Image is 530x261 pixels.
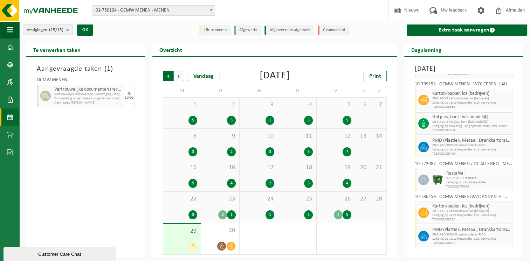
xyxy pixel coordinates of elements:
span: 01-750104 - OCMW MENEN - MENEN [92,5,215,16]
td: Z [355,85,371,97]
div: 5 [343,210,351,219]
li: Uit te voeren [199,26,230,35]
img: WB-1100-HPE-GN-04 [432,175,443,185]
span: Print [369,73,381,79]
div: 3 [266,147,274,156]
div: 3 [188,210,197,219]
li: Afgewerkt en afgemeld [264,26,314,35]
h3: Aangevraagde taken ( ) [37,64,135,74]
span: Vertrouwelijke documenten (recyclage) [54,87,123,92]
div: 3 [304,179,313,188]
span: WB-1100-HP restafval [446,176,511,181]
div: 4 [227,179,236,188]
iframe: chat widget [4,246,117,261]
li: Afgewerkt [234,26,261,35]
span: 1 [167,101,198,109]
div: 3 [188,147,197,156]
span: T250002075079 [446,185,511,189]
h3: [DATE] [415,64,513,74]
span: Restafval [446,171,511,176]
div: 1 [266,210,274,219]
span: Omwisseling op aanvraag - op geplande route (incl. verwerking) [54,97,123,101]
span: T250002058397 [432,241,511,245]
span: Lediging op vaste frequentie (excl. verwerking) [432,237,511,241]
div: 1 [266,116,274,125]
span: 8 [167,132,198,140]
span: Lediging op vaste frequentie (excl. verwerking) [432,101,511,105]
div: 5 [188,116,197,125]
div: 4 [343,179,351,188]
div: 3 [304,210,313,219]
div: Vandaag [188,71,219,81]
div: 2 [218,210,227,219]
span: 23 [205,195,236,203]
div: 3 [227,116,236,125]
div: 5 [343,116,351,125]
span: Karton/papier, los (bedrijven) [432,204,511,209]
span: 25 [282,195,313,203]
span: 29 [167,227,198,235]
span: Lediging op vaste frequentie [446,181,511,185]
span: 22 [167,195,198,203]
span: 10 [243,132,274,140]
span: 27 [359,195,367,203]
span: 13 [359,132,367,140]
div: 30/09 [125,96,133,100]
td: W [240,85,278,97]
span: 12 [320,132,351,140]
span: T250002058552 [432,218,511,222]
span: 5 [320,101,351,109]
td: Z [371,85,387,97]
span: 4 [282,101,313,109]
span: 6 [359,101,367,109]
td: M [163,85,201,97]
span: T250002058565 [432,105,511,109]
span: Lediging op vaste frequentie (excl. verwerking) [432,148,511,152]
span: CR-SU-1C-3 karton/papier, los (bedrijven) [432,97,511,101]
div: 3 [304,116,313,125]
span: 30 [205,227,236,234]
span: 28 [374,195,383,203]
span: 2 [205,101,236,109]
div: [DATE] [260,71,290,81]
span: 16 [205,164,236,171]
span: 1 [107,65,111,72]
h2: Te verwerken taken [26,43,88,56]
div: 7 [188,242,197,251]
div: 1 [227,210,236,219]
span: 17 [243,164,274,171]
span: Vorige [163,71,173,81]
li: Geannuleerd [318,26,349,35]
span: Volgende [174,71,184,81]
span: 7 [374,101,383,109]
span: 15 [167,164,198,171]
span: 14 [374,132,383,140]
td: D [201,85,240,97]
span: 21 [374,164,383,171]
span: 24 [243,195,274,203]
count: (15/15) [49,28,63,32]
div: 2 [227,147,236,156]
span: T250002058406 [432,152,511,156]
td: D [278,85,317,97]
span: 20 [359,164,367,171]
span: PMD (Plastiek, Metaal, Drankkartons) (bedrijven) [432,227,511,233]
span: CR-SU-1C-3 hol glas, bont (huishoudelijk) [432,120,511,124]
div: 7 [343,147,351,156]
span: CR-SU-1C-3000-CU semi-ondergr-PMD [432,233,511,237]
div: DI [128,92,131,96]
span: Aanvrager: [PERSON_NAME] [54,101,123,105]
span: 11 [282,132,313,140]
h2: Dagplanning [404,43,448,56]
span: T250002792664 [432,128,511,133]
div: 3 [304,147,313,156]
a: Print [364,71,387,81]
span: CR-SU-1C-3000-CU semi-ondergr-PMD [432,143,511,148]
button: Vestigingen(15/15) [23,24,73,35]
div: 5 [188,179,197,188]
span: 9 [205,132,236,140]
div: 10-772087 - OCMW MENEN / DC ALLEGRO - MENEN [415,162,513,169]
td: V [317,85,355,97]
span: Hol glas, bont (huishoudelijk) [432,114,511,120]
